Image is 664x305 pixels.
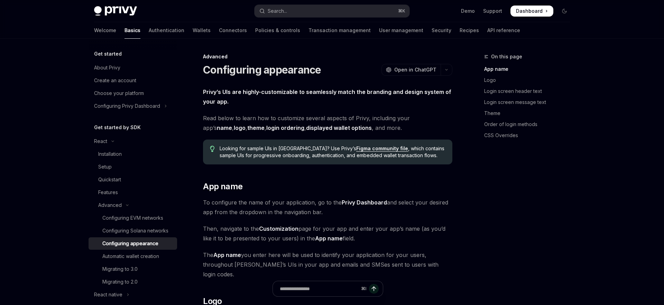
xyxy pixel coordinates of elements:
div: Configuring Solana networks [102,227,168,235]
div: Quickstart [98,175,121,184]
strong: Privy Dashboard [342,199,387,206]
a: Setup [89,161,177,173]
a: Support [483,8,502,15]
a: CSS Overrides [484,130,575,141]
div: React [94,137,107,145]
a: Installation [89,148,177,160]
strong: App name [315,235,343,242]
a: theme [247,124,265,132]
a: Wallets [193,22,211,39]
a: Policies & controls [255,22,300,39]
div: About Privy [94,64,120,72]
a: Login screen message text [484,97,575,108]
span: Dashboard [516,8,543,15]
a: Demo [461,8,475,15]
a: Configuring Solana networks [89,225,177,237]
a: Security [432,22,451,39]
img: dark logo [94,6,137,16]
span: ⌘ K [398,8,405,14]
h5: Get started [94,50,122,58]
div: Search... [268,7,287,15]
a: Theme [484,108,575,119]
span: To configure the name of your application, go to the and select your desired app from the dropdow... [203,198,452,217]
a: App name [484,64,575,75]
div: Configuring Privy Dashboard [94,102,160,110]
div: Features [98,188,118,197]
a: Logo [484,75,575,86]
button: Open in ChatGPT [381,64,441,76]
a: Connectors [219,22,247,39]
div: Advanced [203,53,452,60]
span: On this page [491,53,522,61]
a: Dashboard [510,6,553,17]
div: Installation [98,150,122,158]
strong: App name [213,251,241,258]
a: displayed wallet options [306,124,372,132]
span: Looking for sample UIs in [GEOGRAPHIC_DATA]? Use Privy’s , which contains sample UIs for progress... [220,145,445,159]
div: React native [94,290,122,299]
a: Migrating to 3.0 [89,263,177,275]
a: Authentication [149,22,184,39]
span: Read below to learn how to customize several aspects of Privy, including your app’s , , , , , and... [203,113,452,133]
a: Transaction management [308,22,371,39]
div: Configuring appearance [102,239,158,248]
a: Migrating to 2.0 [89,276,177,288]
a: User management [379,22,423,39]
a: login ordering [266,124,304,132]
a: Login screen header text [484,86,575,97]
button: Toggle dark mode [559,6,570,17]
a: Configuring appearance [89,237,177,250]
a: Basics [124,22,140,39]
strong: Privy’s UIs are highly-customizable to seamlessly match the branding and design system of your app. [203,88,451,105]
a: Create an account [89,74,177,87]
a: Automatic wallet creation [89,250,177,263]
span: App name [203,181,242,192]
a: Quickstart [89,173,177,186]
div: Choose your platform [94,89,144,97]
h1: Configuring appearance [203,64,321,76]
input: Ask a question... [280,281,358,296]
div: Configuring EVM networks [102,214,163,222]
button: Toggle Configuring Privy Dashboard section [89,100,177,112]
button: Send message [369,284,379,294]
a: Figma community file [356,145,408,152]
a: name [217,124,232,132]
div: Migrating to 2.0 [102,278,138,286]
button: Toggle React native section [89,288,177,301]
button: Open search [255,5,409,17]
button: Toggle React section [89,135,177,147]
div: Setup [98,163,112,171]
a: About Privy [89,61,177,74]
strong: Customization [259,225,298,232]
div: Create an account [94,76,136,85]
div: Advanced [98,201,122,209]
svg: Tip [210,146,215,152]
a: API reference [487,22,520,39]
a: Features [89,186,177,199]
span: Open in ChatGPT [394,66,436,73]
button: Toggle Advanced section [89,199,177,211]
a: Configuring EVM networks [89,212,177,224]
span: The you enter here will be used to identify your application for your users, throughout [PERSON_N... [203,250,452,279]
a: Order of login methods [484,119,575,130]
h5: Get started by SDK [94,123,141,132]
a: logo [234,124,246,132]
a: Welcome [94,22,116,39]
a: Choose your platform [89,87,177,99]
div: Migrating to 3.0 [102,265,138,273]
a: Recipes [460,22,479,39]
div: Automatic wallet creation [102,252,159,260]
span: Then, navigate to the page for your app and enter your app’s name (as you’d like it to be present... [203,224,452,243]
